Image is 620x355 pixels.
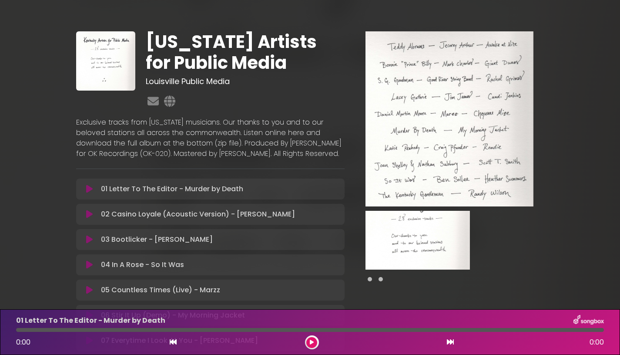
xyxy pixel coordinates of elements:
p: 02 Casino Loyale (Acoustic Version) - [PERSON_NAME] [101,209,295,220]
h3: Louisville Public Media [146,77,345,86]
p: Exclusive tracks from [US_STATE] musicians. Our thanks to you and to our beloved stations all acr... [76,117,345,159]
img: c1WsRbwhTdCAEPY19PzT [76,31,135,91]
p: 04 In A Rose - So It Was [101,260,184,270]
img: Main Media [365,31,533,206]
p: 01 Letter To The Editor - Murder by Death [101,184,243,194]
h1: [US_STATE] Artists for Public Media [146,31,345,73]
p: 01 Letter To The Editor - Murder by Death [16,315,165,326]
p: 05 Countless Times (Live) - Marzz [101,285,220,295]
img: VTNrOFRoSLGAMNB5FI85 [365,211,470,270]
span: 0:00 [16,337,30,347]
img: songbox-logo-white.png [573,315,604,326]
p: 03 Bootlicker - [PERSON_NAME] [101,234,213,245]
span: 0:00 [590,337,604,348]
